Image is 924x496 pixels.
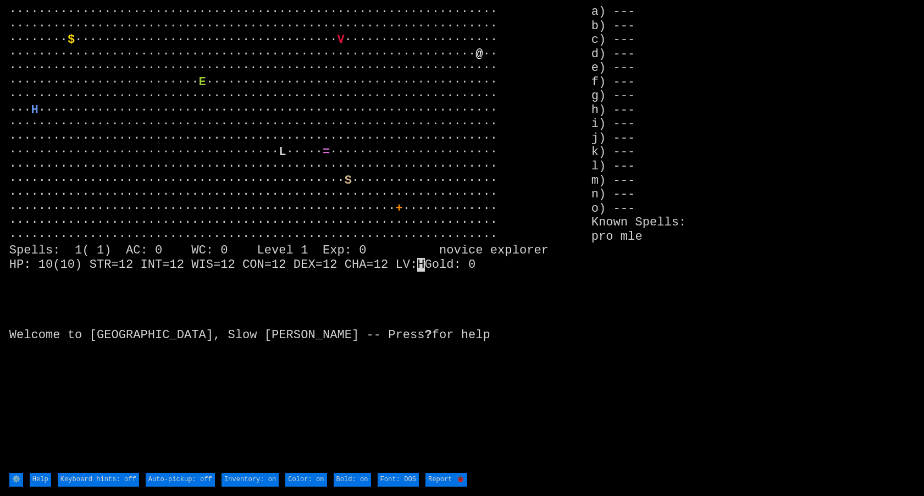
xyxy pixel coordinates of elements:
[9,473,23,487] input: ⚙️
[9,5,591,471] larn: ··································································· ·····························...
[323,145,330,159] font: =
[58,473,139,487] input: Keyboard hints: off
[378,473,419,487] input: Font: DOS
[199,75,206,89] font: E
[30,473,51,487] input: Help
[425,328,432,342] b: ?
[279,145,286,159] font: L
[31,103,38,117] font: H
[396,202,403,216] font: +
[68,33,75,47] font: $
[334,473,371,487] input: Bold: on
[337,33,344,47] font: V
[591,5,915,471] stats: a) --- b) --- c) --- d) --- e) --- f) --- g) --- h) --- i) --- j) --- k) --- l) --- m) --- n) ---...
[417,258,424,272] mark: H
[222,473,279,487] input: Inventory: on
[475,47,483,61] font: @
[345,174,352,188] font: S
[285,473,327,487] input: Color: on
[425,473,467,487] input: Report 🐞
[146,473,215,487] input: Auto-pickup: off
